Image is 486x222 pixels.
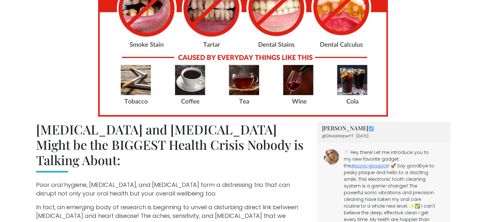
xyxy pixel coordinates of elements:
span: @OliviaHarperYT · [DATE] [322,133,368,139]
p: Poor oral hygiene, [MEDICAL_DATA], and [MEDICAL_DATA] form a distressing trio that can disrupt no... [36,180,310,198]
img: Image [324,149,339,165]
img: Image [368,126,374,132]
a: @sonicglowpick [351,163,388,169]
h2: [MEDICAL_DATA] and [MEDICAL_DATA] Might be the BIGGEST Health Crisis Nobody is Talking About: [36,122,310,172]
h3: [PERSON_NAME] [322,125,445,132]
